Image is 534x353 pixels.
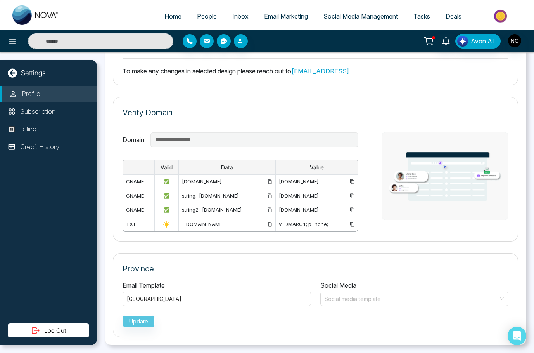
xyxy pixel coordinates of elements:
[279,178,355,186] div: [DOMAIN_NAME]
[382,132,508,220] img: Adding / Importing Contacts
[182,192,272,200] div: string._[DOMAIN_NAME]
[446,12,461,20] span: Deals
[123,135,144,144] label: Domain
[123,189,155,203] td: cname
[182,221,272,228] div: _[DOMAIN_NAME]
[178,160,275,175] th: Data
[123,217,155,231] td: txt
[406,9,438,24] a: Tasks
[154,189,178,203] td: ✅
[154,175,178,189] td: ✅
[471,37,494,46] span: Avon AI
[164,12,181,20] span: Home
[256,9,316,24] a: Email Marketing
[21,68,46,78] p: Settings
[508,327,526,345] div: Open Intercom Messenger
[157,9,189,24] a: Home
[123,263,508,275] p: Province
[264,12,308,20] span: Email Marketing
[123,66,508,76] p: To make any changes in selected design please reach out to
[473,7,529,25] img: Market-place.gif
[316,9,406,24] a: Social Media Management
[275,160,358,175] th: Value
[127,296,183,302] span: [GEOGRAPHIC_DATA]
[189,9,225,24] a: People
[455,34,501,49] button: Avon AI
[123,175,155,189] td: cname
[320,281,356,290] label: Social Media
[197,12,217,20] span: People
[279,221,355,228] div: v=DMARC1; p=none;
[20,124,36,134] p: Billing
[123,107,173,118] p: Verify Domain
[225,9,256,24] a: Inbox
[438,9,469,24] a: Deals
[323,12,398,20] span: Social Media Management
[457,36,468,47] img: Lead Flow
[508,34,521,47] img: User Avatar
[182,178,272,186] div: [DOMAIN_NAME]
[279,206,355,214] div: [DOMAIN_NAME]
[232,12,249,20] span: Inbox
[20,107,55,117] p: Subscription
[413,12,430,20] span: Tasks
[123,203,155,217] td: cname
[182,206,272,214] div: string2._[DOMAIN_NAME]
[291,67,349,75] a: [EMAIL_ADDRESS]
[12,5,59,25] img: Nova CRM Logo
[154,160,178,175] th: Valid
[20,142,59,152] p: Credit History
[22,89,40,99] p: Profile
[279,192,355,200] div: [DOMAIN_NAME]
[123,281,165,290] label: Email Template
[154,203,178,217] td: ✅
[8,323,89,337] button: Log Out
